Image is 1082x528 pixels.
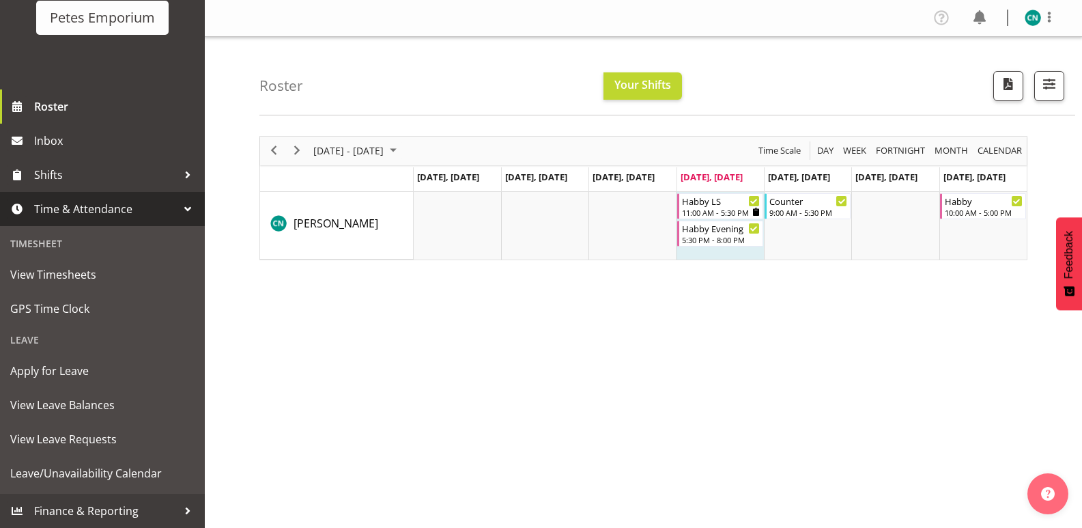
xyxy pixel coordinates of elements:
span: Inbox [34,130,198,151]
span: Shifts [34,165,177,185]
span: Feedback [1063,231,1075,279]
span: calendar [976,142,1023,159]
div: Christine Neville"s event - Counter Begin From Friday, October 3, 2025 at 9:00:00 AM GMT+13:00 En... [765,193,851,219]
span: View Leave Balances [10,395,195,415]
div: next period [285,137,309,165]
div: Counter [769,194,847,208]
span: [DATE] - [DATE] [312,142,385,159]
div: Habby [945,194,1023,208]
span: Roster [34,96,198,117]
a: [PERSON_NAME] [294,215,378,232]
button: Your Shifts [603,72,682,100]
button: Time Scale [756,142,803,159]
span: Time & Attendance [34,199,177,219]
span: [DATE], [DATE] [505,171,567,183]
a: GPS Time Clock [3,292,201,326]
div: Habby LS [682,194,760,208]
div: Petes Emporium [50,8,155,28]
div: 9:00 AM - 5:30 PM [769,207,847,218]
img: help-xxl-2.png [1041,487,1055,501]
span: Leave/Unavailability Calendar [10,463,195,484]
span: Time Scale [757,142,802,159]
span: Fortnight [874,142,926,159]
button: October 2025 [311,142,403,159]
a: Apply for Leave [3,354,201,388]
button: Fortnight [874,142,928,159]
img: christine-neville11214.jpg [1025,10,1041,26]
span: Apply for Leave [10,361,195,381]
span: [DATE], [DATE] [943,171,1006,183]
span: [DATE], [DATE] [768,171,830,183]
span: Finance & Reporting [34,501,177,521]
span: Day [816,142,835,159]
button: Next [288,142,307,159]
div: 10:00 AM - 5:00 PM [945,207,1023,218]
a: Leave/Unavailability Calendar [3,456,201,490]
div: 5:30 PM - 8:00 PM [682,234,760,245]
div: Christine Neville"s event - Habby LS Begin From Thursday, October 2, 2025 at 11:00:00 AM GMT+13:0... [677,193,763,219]
span: View Timesheets [10,264,195,285]
a: View Leave Balances [3,388,201,422]
div: Habby Evening [682,221,760,235]
div: Sep 29 - Oct 05, 2025 [309,137,405,165]
span: GPS Time Clock [10,298,195,319]
div: previous period [262,137,285,165]
button: Previous [265,142,283,159]
button: Filter Shifts [1034,71,1064,101]
span: [DATE], [DATE] [681,171,743,183]
span: Your Shifts [614,77,671,92]
div: Christine Neville"s event - Habby Evening Begin From Thursday, October 2, 2025 at 5:30:00 PM GMT+... [677,221,763,247]
button: Month [976,142,1025,159]
div: Christine Neville"s event - Habby Begin From Sunday, October 5, 2025 at 10:00:00 AM GMT+13:00 End... [940,193,1026,219]
span: View Leave Requests [10,429,195,449]
a: View Leave Requests [3,422,201,456]
span: [DATE], [DATE] [593,171,655,183]
span: [DATE], [DATE] [855,171,917,183]
span: [DATE], [DATE] [417,171,479,183]
span: [PERSON_NAME] [294,216,378,231]
div: Leave [3,326,201,354]
table: Timeline Week of October 2, 2025 [414,192,1027,260]
button: Timeline Week [841,142,869,159]
span: Month [933,142,969,159]
a: View Timesheets [3,258,201,292]
span: Week [842,142,868,159]
div: Timeline Week of October 2, 2025 [259,136,1027,260]
div: 11:00 AM - 5:30 PM [682,207,760,218]
button: Download a PDF of the roster according to the set date range. [993,71,1023,101]
div: Timesheet [3,230,201,258]
button: Feedback - Show survey [1056,217,1082,310]
h4: Roster [259,78,303,94]
td: Christine Neville resource [260,192,414,260]
button: Timeline Month [932,142,971,159]
button: Timeline Day [815,142,836,159]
